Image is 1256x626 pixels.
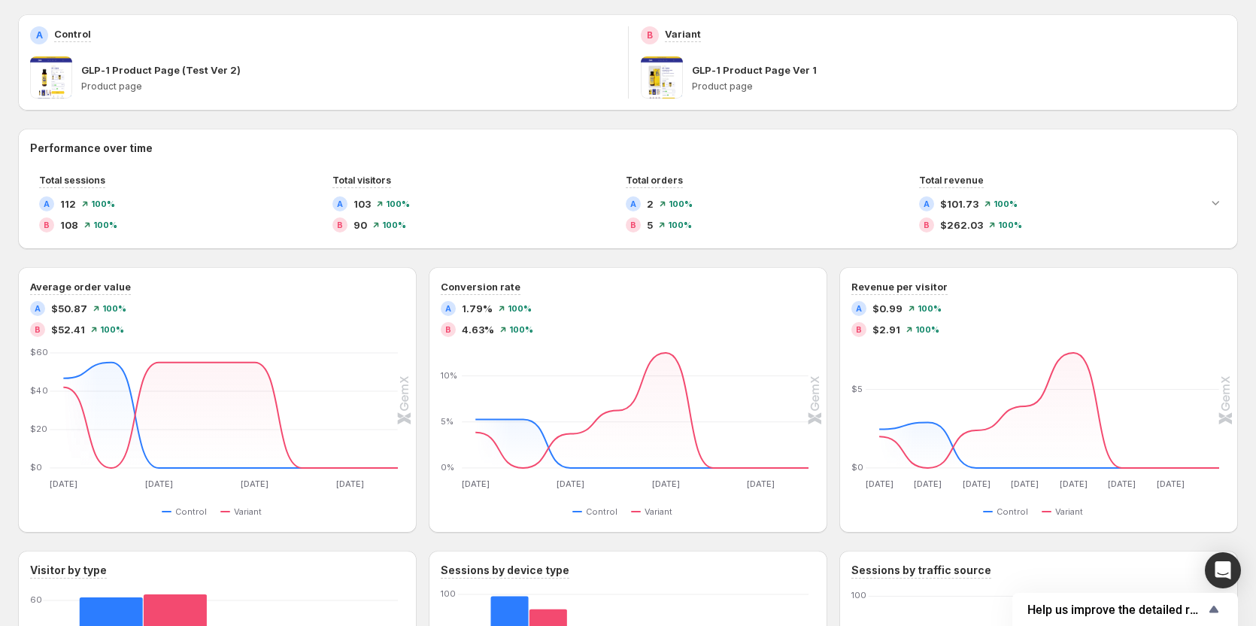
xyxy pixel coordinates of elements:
h2: B [35,325,41,334]
h3: Visitor by type [30,563,107,578]
text: 5% [441,416,454,427]
span: Control [997,506,1028,518]
button: Variant [220,503,268,521]
text: 100 [441,588,456,599]
h2: A [445,304,451,313]
text: $0 [30,462,42,473]
span: Total revenue [919,175,984,186]
h2: A [35,304,41,313]
span: 5 [647,217,653,232]
button: Expand chart [1205,192,1226,213]
text: [DATE] [748,479,775,489]
text: $20 [30,424,47,434]
text: $40 [30,385,48,396]
span: 2 [647,196,654,211]
text: 10% [441,370,457,381]
span: 100% [93,220,117,229]
span: Help us improve the detailed report for A/B campaigns [1027,603,1205,617]
h2: A [36,29,43,41]
img: GLP-1 Product Page (Test Ver 2) [30,56,72,99]
text: [DATE] [1060,479,1088,489]
span: 100% [100,325,124,334]
span: Variant [234,506,262,518]
span: 108 [60,217,78,232]
span: $262.03 [940,217,983,232]
span: Total sessions [39,175,105,186]
p: Product page [81,81,616,93]
p: GLP-1 Product Page Ver 1 [692,62,817,77]
span: $101.73 [940,196,978,211]
h2: B [856,325,862,334]
text: [DATE] [652,479,680,489]
h3: Sessions by device type [441,563,569,578]
span: 100% [998,220,1022,229]
span: 112 [60,196,76,211]
button: Variant [1042,503,1089,521]
text: [DATE] [557,479,584,489]
p: Product page [692,81,1227,93]
text: $0 [851,462,863,473]
text: 60 [30,594,42,605]
h2: A [856,304,862,313]
h2: A [630,199,636,208]
h2: B [337,220,343,229]
div: Open Intercom Messenger [1205,552,1241,588]
h3: Average order value [30,279,131,294]
h2: B [647,29,653,41]
h2: A [924,199,930,208]
span: Variant [645,506,672,518]
button: Variant [631,503,678,521]
h2: A [337,199,343,208]
span: 100% [669,199,693,208]
span: Control [175,506,207,518]
span: Total visitors [332,175,391,186]
span: 1.79% [462,301,493,316]
span: 100% [915,325,939,334]
text: $5 [851,384,863,394]
text: [DATE] [963,479,991,489]
text: [DATE] [1109,479,1136,489]
span: 100% [918,304,942,313]
text: [DATE] [50,479,77,489]
p: GLP-1 Product Page (Test Ver 2) [81,62,241,77]
span: $0.99 [872,301,903,316]
h2: Performance over time [30,141,1226,156]
p: Control [54,26,91,41]
text: [DATE] [866,479,893,489]
button: Control [983,503,1034,521]
span: 100% [508,304,532,313]
h3: Revenue per visitor [851,279,948,294]
span: 103 [353,196,371,211]
span: $50.87 [51,301,87,316]
text: [DATE] [241,479,268,489]
text: [DATE] [1011,479,1039,489]
text: 0% [441,462,454,473]
h3: Conversion rate [441,279,520,294]
span: 100% [668,220,692,229]
text: [DATE] [914,479,942,489]
button: Control [572,503,623,521]
h2: B [924,220,930,229]
span: Control [586,506,617,518]
button: Control [162,503,213,521]
span: 100% [509,325,533,334]
text: 100 [851,590,866,600]
button: Show survey - Help us improve the detailed report for A/B campaigns [1027,600,1223,618]
h2: A [44,199,50,208]
img: GLP-1 Product Page Ver 1 [641,56,683,99]
span: 4.63% [462,322,494,337]
h2: B [630,220,636,229]
text: [DATE] [336,479,364,489]
span: $52.41 [51,322,85,337]
span: 100% [91,199,115,208]
h3: Sessions by traffic source [851,563,991,578]
span: 90 [353,217,367,232]
h2: B [445,325,451,334]
text: [DATE] [462,479,490,489]
text: [DATE] [145,479,173,489]
span: Variant [1055,506,1083,518]
h2: B [44,220,50,229]
span: $2.91 [872,322,900,337]
p: Variant [665,26,701,41]
text: [DATE] [1157,479,1185,489]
